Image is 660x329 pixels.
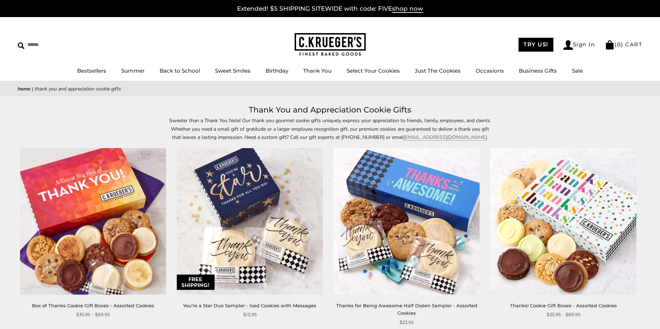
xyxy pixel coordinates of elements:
a: Birthday [265,67,288,74]
a: [EMAIL_ADDRESS][DOMAIN_NAME] [404,134,487,141]
span: 0 [617,41,621,48]
img: Bag [605,40,615,49]
a: Occasions [476,67,504,74]
a: Summer [121,67,145,74]
h1: Thank You and Appreciation Cookie Gifts [28,104,632,116]
input: Search [18,39,102,50]
a: Thank You [303,67,332,74]
a: Sale [572,67,583,74]
a: You’re a Star Duo Sampler - Iced Cookies with Messages [183,303,316,308]
img: Box of Thanks Cookie Gift Boxes - Assorted Cookies [20,148,166,295]
a: Back to School [160,67,200,74]
span: $12.95 [243,311,257,318]
a: Sign In [563,40,595,50]
a: (0) CART [605,41,642,48]
a: Select Your Cookies [347,67,400,74]
span: $35.95 - $69.95 [547,311,580,318]
span: $35.95 - $69.95 [76,311,110,318]
img: Thanks for Being Awesome Half Dozen Sampler - Assorted Cookies [333,148,479,295]
span: shop now [392,5,423,13]
iframe: Sign Up via Text for Offers [6,302,74,323]
a: Sweet Smiles [215,67,251,74]
a: Home [18,85,31,92]
a: Thanks for Being Awesome Half Dozen Sampler - Assorted Cookies [336,303,477,316]
a: Just The Cookies [415,67,461,74]
p: Sweeter than a Thank You Note! Our thank you gourmet cookie gifts uniquely express your appreciat... [167,116,494,141]
img: Account [563,40,573,50]
img: Thanks! Cookie Gift Boxes - Assorted Cookies [490,148,637,295]
span: $23.95 [399,319,414,326]
img: C.KRUEGER'S [295,33,366,56]
a: Thanks! Cookie Gift Boxes - Assorted Cookies [510,303,617,308]
span: | [32,85,33,92]
a: Extended! $5 SHIPPING SITEWIDE with code: FIVEshop now [237,5,423,13]
nav: breadcrumbs [18,85,642,93]
span: Thank You and Appreciation Cookie Gifts [35,85,121,92]
a: Business Gifts [519,67,557,74]
img: Search [18,42,25,49]
a: Box of Thanks Cookie Gift Boxes - Assorted Cookies [32,303,154,308]
a: Bestsellers [77,67,106,74]
img: You’re a Star Duo Sampler - Iced Cookies with Messages [177,148,323,295]
a: TRY US! [519,38,553,52]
